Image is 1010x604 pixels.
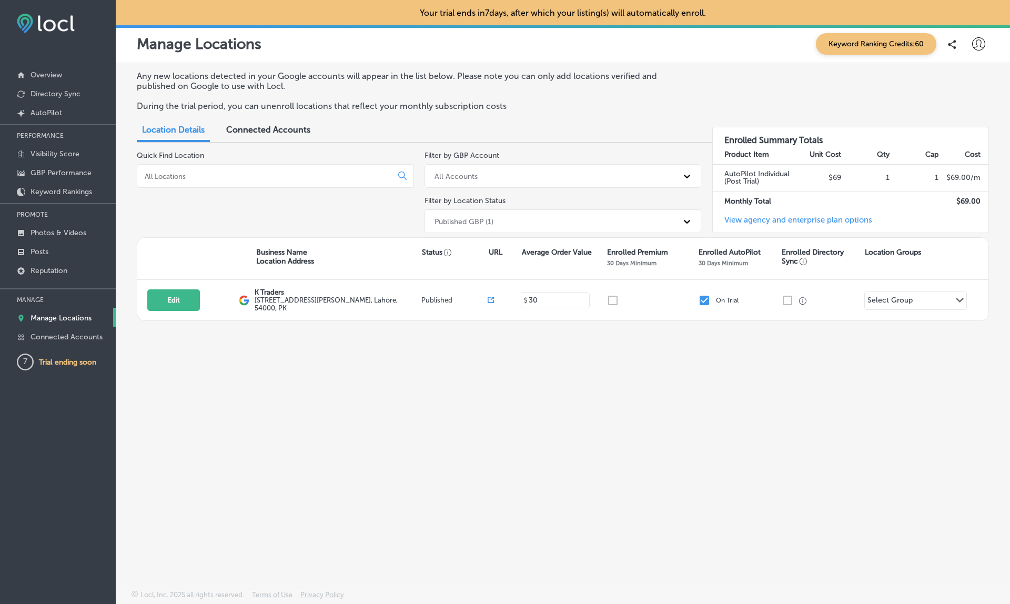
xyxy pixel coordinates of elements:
[31,314,92,323] p: Manage Locations
[939,165,989,192] td: $ 69.00 /m
[31,333,103,341] p: Connected Accounts
[716,297,739,304] p: On Trial
[39,358,96,367] p: Trial ending soon
[31,71,62,79] p: Overview
[422,248,488,257] p: Status
[137,71,691,91] p: Any new locations detected in your Google accounts will appear in the list below. Please note you...
[939,192,989,211] td: $ 69.00
[607,248,668,257] p: Enrolled Premium
[255,288,419,296] p: K Traders
[425,151,499,160] label: Filter by GBP Account
[724,150,769,159] strong: Product Item
[713,127,989,145] h3: Enrolled Summary Totals
[782,248,860,266] p: Enrolled Directory Sync
[793,165,842,192] td: $69
[939,145,989,165] th: Cost
[31,247,48,256] p: Posts
[31,168,92,177] p: GBP Performance
[890,165,938,192] td: 1
[300,591,344,604] a: Privacy Policy
[256,248,314,266] p: Business Name Location Address
[31,149,79,158] p: Visibility Score
[31,187,92,196] p: Keyword Rankings
[31,89,80,98] p: Directory Sync
[524,297,528,304] p: $
[435,172,478,180] div: All Accounts
[793,145,842,165] th: Unit Cost
[816,33,936,55] span: Keyword Ranking Credits: 60
[147,289,200,311] button: Edit
[890,145,938,165] th: Cap
[842,165,890,192] td: 1
[137,101,691,111] p: During the trial period, you can unenroll locations that reflect your monthly subscription costs
[713,215,872,233] a: View agency and enterprise plan options
[425,196,506,205] label: Filter by Location Status
[239,295,249,306] img: logo
[489,248,502,257] p: URL
[252,591,292,604] a: Terms of Use
[522,248,592,257] p: Average Order Value
[142,125,205,135] span: Location Details
[867,296,913,308] div: Select Group
[713,192,794,211] td: Monthly Total
[17,14,75,33] img: fda3e92497d09a02dc62c9cd864e3231.png
[842,145,890,165] th: Qty
[23,357,27,366] text: 7
[226,125,310,135] span: Connected Accounts
[31,228,86,237] p: Photos & Videos
[699,248,761,257] p: Enrolled AutoPilot
[140,591,244,599] p: Locl, Inc. 2025 all rights reserved.
[420,8,706,18] p: Your trial ends in 7 days, after which your listing(s) will automatically enroll.
[31,266,67,275] p: Reputation
[137,151,204,160] label: Quick Find Location
[865,248,921,257] p: Location Groups
[699,259,748,267] p: 30 Days Minimum
[31,108,62,117] p: AutoPilot
[144,172,390,181] input: All Locations
[137,35,261,53] p: Manage Locations
[713,165,794,192] td: AutoPilot Individual (Post Trial)
[435,217,493,226] div: Published GBP (1)
[607,259,656,267] p: 30 Days Minimum
[421,296,488,304] p: Published
[255,296,419,312] label: [STREET_ADDRESS][PERSON_NAME] , Lahore, 54000, PK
